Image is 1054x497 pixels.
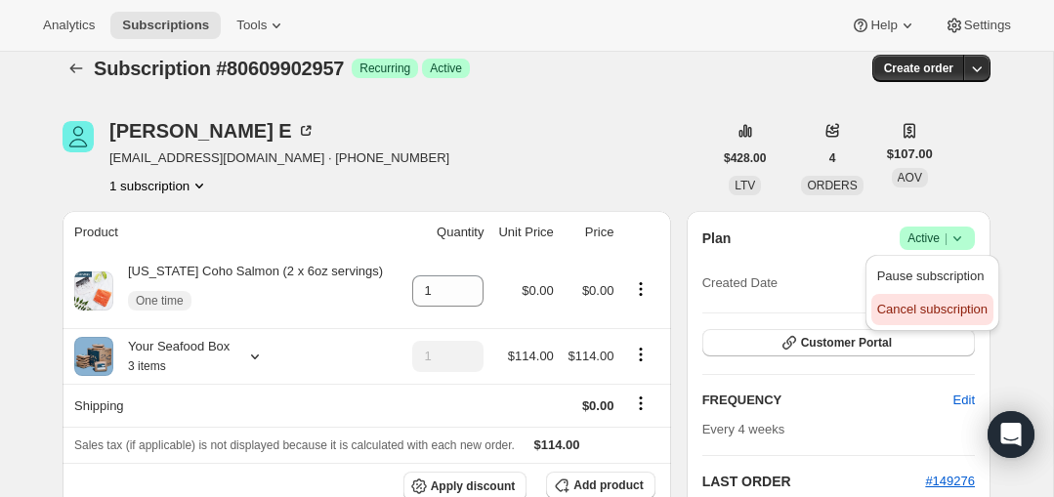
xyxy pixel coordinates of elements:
[113,337,230,376] div: Your Seafood Box
[807,179,857,192] span: ORDERS
[431,478,516,494] span: Apply discount
[829,150,836,166] span: 4
[724,150,766,166] span: $428.00
[818,145,848,172] button: 4
[94,58,344,79] span: Subscription #80609902957
[702,472,926,491] h2: LAST ORDER
[582,283,614,298] span: $0.00
[110,12,221,39] button: Subscriptions
[113,262,383,320] div: [US_STATE] Coho Salmon (2 x 6oz servings)
[430,61,462,76] span: Active
[933,12,1023,39] button: Settings
[870,18,897,33] span: Help
[877,302,988,316] span: Cancel subscription
[735,179,755,192] span: LTV
[898,171,922,185] span: AOV
[872,55,965,82] button: Create order
[953,391,975,410] span: Edit
[871,261,993,292] button: Pause subscription
[74,337,113,376] img: product img
[508,349,554,363] span: $114.00
[236,18,267,33] span: Tools
[136,293,184,309] span: One time
[988,411,1034,458] div: Open Intercom Messenger
[945,230,948,246] span: |
[702,391,953,410] h2: FREQUENCY
[925,472,975,491] button: #149276
[122,18,209,33] span: Subscriptions
[63,55,90,82] button: Subscriptions
[568,349,613,363] span: $114.00
[31,12,106,39] button: Analytics
[74,271,113,311] img: product img
[534,437,580,452] span: $114.00
[871,294,993,325] button: Cancel subscription
[403,211,490,254] th: Quantity
[109,176,209,195] button: Product actions
[128,359,166,373] small: 3 items
[74,438,515,452] span: Sales tax (if applicable) is not displayed because it is calculated with each new order.
[573,477,643,493] span: Add product
[522,283,554,298] span: $0.00
[712,145,778,172] button: $428.00
[63,384,403,427] th: Shipping
[625,393,656,414] button: Shipping actions
[702,422,785,436] span: Every 4 weeks
[109,121,316,141] div: [PERSON_NAME] E
[63,121,94,152] span: Richard E
[43,18,95,33] span: Analytics
[964,18,1011,33] span: Settings
[907,228,967,248] span: Active
[839,12,928,39] button: Help
[887,145,933,164] span: $107.00
[625,278,656,300] button: Product actions
[702,273,778,293] span: Created Date
[702,329,975,356] button: Customer Portal
[925,474,975,488] a: #149276
[942,385,987,416] button: Edit
[225,12,298,39] button: Tools
[625,344,656,365] button: Product actions
[359,61,410,76] span: Recurring
[702,228,732,248] h2: Plan
[877,269,985,283] span: Pause subscription
[884,61,953,76] span: Create order
[560,211,620,254] th: Price
[63,211,403,254] th: Product
[109,148,449,168] span: [EMAIL_ADDRESS][DOMAIN_NAME] · [PHONE_NUMBER]
[582,398,614,413] span: $0.00
[489,211,559,254] th: Unit Price
[801,335,892,351] span: Customer Portal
